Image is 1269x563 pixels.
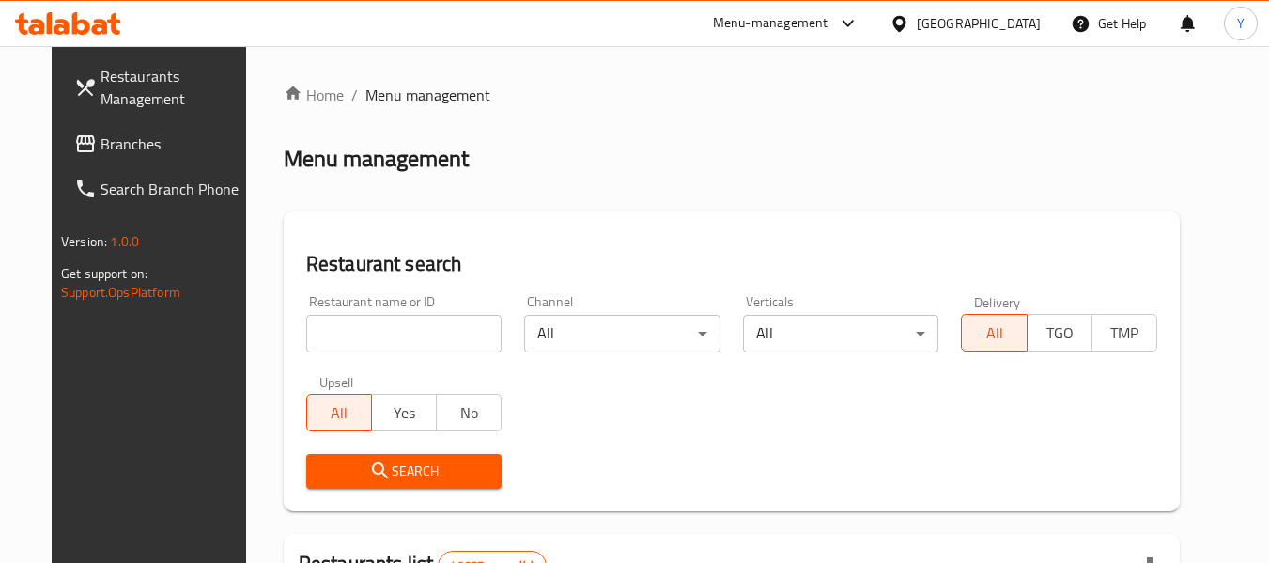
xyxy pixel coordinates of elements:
[365,84,490,106] span: Menu management
[306,250,1157,278] h2: Restaurant search
[743,315,939,352] div: All
[351,84,358,106] li: /
[284,84,344,106] a: Home
[1035,320,1085,347] span: TGO
[371,394,437,431] button: Yes
[61,229,107,254] span: Version:
[59,54,264,121] a: Restaurants Management
[110,229,139,254] span: 1.0.0
[713,12,828,35] div: Menu-management
[306,454,503,489] button: Search
[101,178,249,200] span: Search Branch Phone
[444,399,494,427] span: No
[306,315,503,352] input: Search for restaurant name or ID..
[101,65,249,110] span: Restaurants Management
[59,166,264,211] a: Search Branch Phone
[61,261,147,286] span: Get support on:
[1091,314,1157,352] button: TMP
[969,320,1019,347] span: All
[1237,13,1245,34] span: Y
[284,84,1180,106] nav: breadcrumb
[1100,320,1150,347] span: TMP
[379,399,429,427] span: Yes
[1027,314,1092,352] button: TGO
[101,133,249,155] span: Branches
[974,295,1021,308] label: Delivery
[917,13,1041,34] div: [GEOGRAPHIC_DATA]
[436,394,502,431] button: No
[61,280,180,305] a: Support.OpsPlatform
[961,314,1027,352] button: All
[306,394,372,431] button: All
[524,315,720,352] div: All
[321,460,487,483] span: Search
[319,375,354,388] label: Upsell
[59,121,264,166] a: Branches
[284,144,469,174] h2: Menu management
[315,399,364,427] span: All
